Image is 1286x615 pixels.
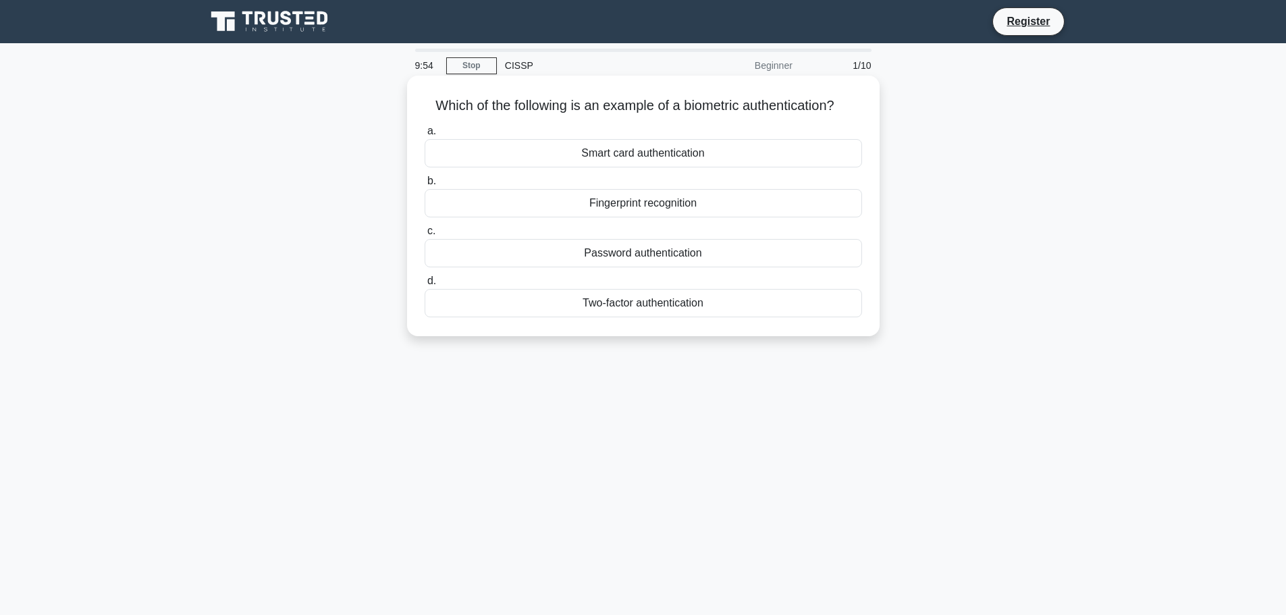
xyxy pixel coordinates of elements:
[427,225,435,236] span: c.
[682,52,801,79] div: Beginner
[423,97,863,115] h5: Which of the following is an example of a biometric authentication?
[801,52,880,79] div: 1/10
[425,289,862,317] div: Two-factor authentication
[425,139,862,167] div: Smart card authentication
[425,189,862,217] div: Fingerprint recognition
[425,239,862,267] div: Password authentication
[427,175,436,186] span: b.
[446,57,497,74] a: Stop
[427,125,436,136] span: a.
[497,52,682,79] div: CISSP
[998,13,1058,30] a: Register
[407,52,446,79] div: 9:54
[427,275,436,286] span: d.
